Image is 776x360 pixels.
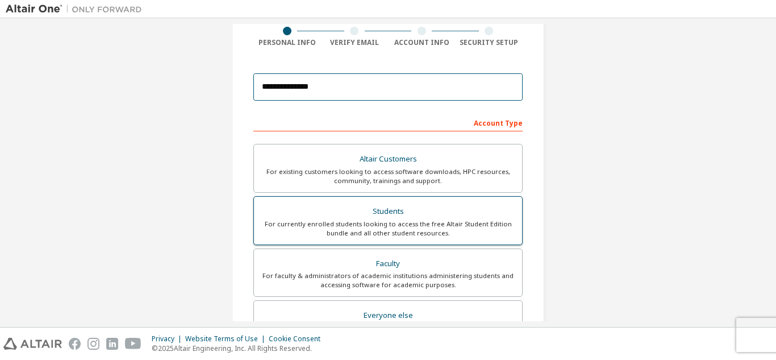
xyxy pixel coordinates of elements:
div: For currently enrolled students looking to access the free Altair Student Edition bundle and all ... [261,220,515,238]
div: For faculty & administrators of academic institutions administering students and accessing softwa... [261,271,515,289]
div: Personal Info [253,38,321,47]
div: Security Setup [456,38,523,47]
div: Account Info [388,38,456,47]
p: © 2025 Altair Engineering, Inc. All Rights Reserved. [152,344,327,353]
div: Cookie Consent [269,334,327,344]
img: Altair One [6,3,148,15]
div: Students [261,204,515,220]
img: linkedin.svg [106,338,118,350]
img: facebook.svg [69,338,81,350]
img: youtube.svg [125,338,141,350]
div: Account Type [253,113,523,131]
div: Privacy [152,334,185,344]
div: Altair Customers [261,151,515,167]
img: instagram.svg [87,338,99,350]
div: Verify Email [321,38,389,47]
div: Everyone else [261,308,515,324]
div: For existing customers looking to access software downloads, HPC resources, community, trainings ... [261,167,515,185]
div: Faculty [261,256,515,272]
div: Website Terms of Use [185,334,269,344]
img: altair_logo.svg [3,338,62,350]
